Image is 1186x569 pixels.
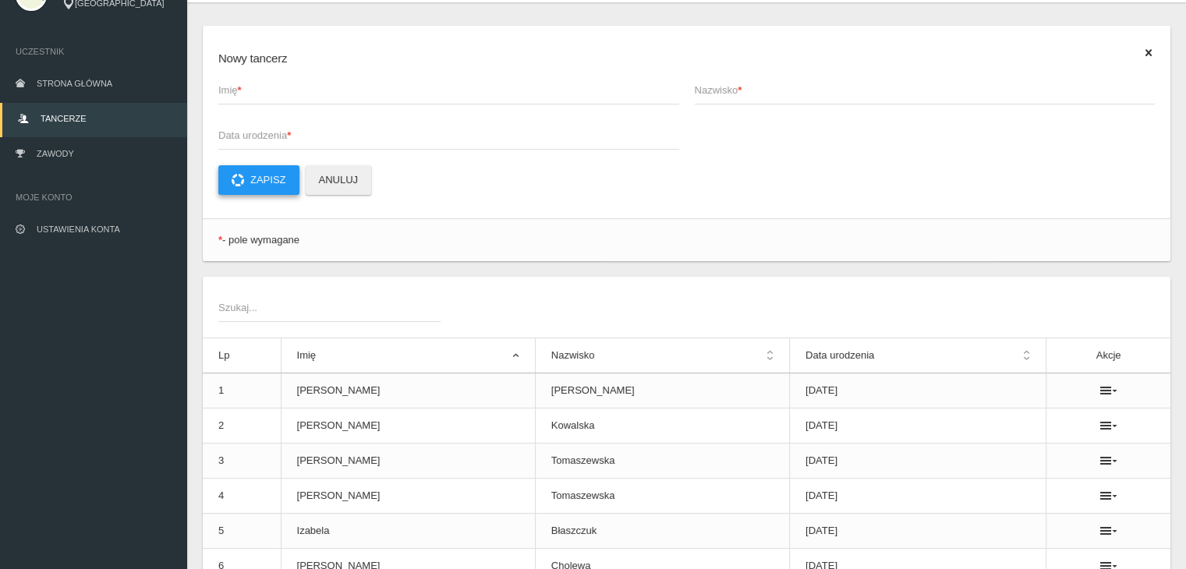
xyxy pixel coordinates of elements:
button: Anuluj [306,165,372,195]
input: Imię* [218,75,679,104]
td: [DATE] [790,408,1046,444]
span: Uczestnik [16,44,172,59]
span: Szukaj... [218,300,425,316]
td: Tomaszewska [535,444,789,479]
span: Zawody [37,149,74,158]
td: 4 [203,479,281,514]
td: Izabela [281,514,535,549]
td: Błaszczuk [535,514,789,549]
span: Strona główna [37,79,112,88]
td: Tomaszewska [535,479,789,514]
span: Ustawienia konta [37,224,120,234]
span: - pole wymagane [222,234,299,246]
th: Imię [281,338,535,373]
td: [PERSON_NAME] [281,444,535,479]
h6: Nowy tancerz [218,49,1155,67]
td: 1 [203,373,281,408]
input: Data urodzenia* [218,120,679,150]
button: Zapisz [218,165,299,195]
th: Akcje [1046,338,1170,373]
td: [PERSON_NAME] [281,373,535,408]
td: 3 [203,444,281,479]
input: Nazwisko* [695,75,1156,104]
span: Nazwisko [695,83,1140,98]
td: [PERSON_NAME] [281,408,535,444]
td: [DATE] [790,514,1046,549]
input: Szukaj... [218,292,441,322]
td: Kowalska [535,408,789,444]
span: Moje konto [16,189,172,205]
th: Lp [203,338,281,373]
td: [PERSON_NAME] [281,479,535,514]
td: 5 [203,514,281,549]
td: [DATE] [790,444,1046,479]
th: Nazwisko [535,338,789,373]
span: Data urodzenia [218,128,664,143]
td: [PERSON_NAME] [535,373,789,408]
span: Tancerze [41,114,86,123]
td: 2 [203,408,281,444]
td: [DATE] [790,479,1046,514]
span: Imię [218,83,664,98]
td: [DATE] [790,373,1046,408]
th: Data urodzenia [790,338,1046,373]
